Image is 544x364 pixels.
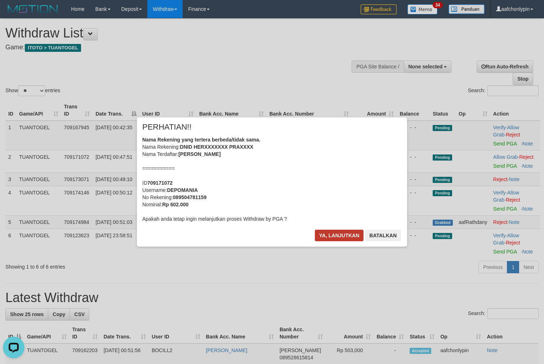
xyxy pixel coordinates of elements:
b: [PERSON_NAME] [178,151,220,157]
div: Nama Rekening: Nama Terdaftar: =========== ID Username: No Rekening: Nominal: Apakah anda tetap i... [142,136,402,223]
button: Batalkan [365,230,401,241]
b: 089504781159 [173,194,206,200]
button: Ya, lanjutkan [315,230,364,241]
b: 709171072 [147,180,173,186]
b: DEPOMANIA [167,187,198,193]
b: Rp 602.000 [162,202,188,207]
span: PERHATIAN!! [142,123,192,131]
b: DNID HERXXXXXXX PRAXXXX [180,144,253,150]
button: Open LiveChat chat widget [3,3,24,24]
b: Nama Rekening yang tertera berbeda/tidak sama. [142,137,260,143]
